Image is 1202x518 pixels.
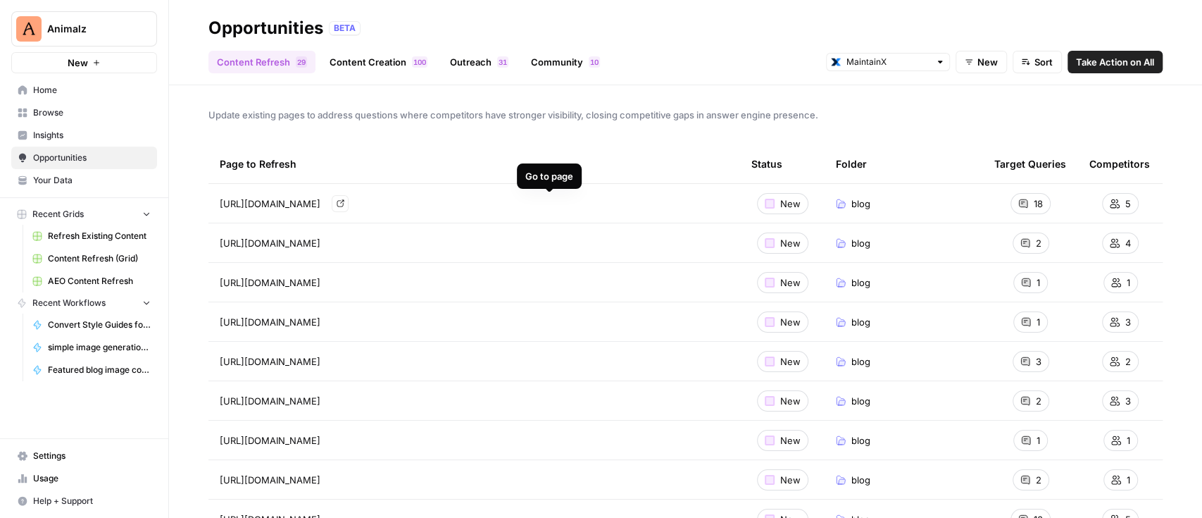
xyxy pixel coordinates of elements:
span: New [780,394,801,408]
span: blog [851,473,870,487]
div: Opportunities [208,17,323,39]
a: Content Creation100 [321,51,436,73]
span: blog [851,276,870,290]
a: Content Refresh (Grid) [26,247,157,270]
div: Status [751,144,782,183]
span: [URL][DOMAIN_NAME] [220,354,320,369]
span: Refresh Existing Content [48,230,151,242]
span: New [780,354,801,369]
span: Recent Workflows [32,297,106,309]
a: simple image generation nano + gpt [26,336,157,359]
span: 1 [503,56,507,68]
span: Content Refresh (Grid) [48,252,151,265]
span: blog [851,433,870,448]
span: AEO Content Refresh [48,275,151,288]
span: simple image generation nano + gpt [48,341,151,354]
span: Take Action on All [1076,55,1154,69]
span: [URL][DOMAIN_NAME] [220,315,320,329]
button: Take Action on All [1068,51,1163,73]
span: 1 [590,56,594,68]
span: [URL][DOMAIN_NAME] [220,236,320,250]
div: Page to Refresh [220,144,729,183]
a: Home [11,79,157,101]
span: 2 [1036,236,1041,250]
span: [URL][DOMAIN_NAME] [220,197,320,211]
span: 1 [1127,473,1130,487]
a: Go to page https://www.getmaintainx.com/blog/cmms-software-comparison-guide [332,195,349,212]
div: 31 [497,56,508,68]
span: 2 [1036,394,1041,408]
span: 1 [1037,433,1040,448]
a: Settings [11,445,157,467]
span: New [780,433,801,448]
input: MaintainX [846,55,929,69]
span: Featured blog image concepts [48,364,151,376]
span: Convert Style Guides for LLMs [48,319,151,331]
span: 3 [1125,394,1131,408]
span: New [780,473,801,487]
span: 0 [422,56,426,68]
img: Animalz Logo [16,16,42,42]
span: 3 [1036,354,1041,369]
span: 4 [1125,236,1131,250]
div: Go to page [525,169,573,183]
span: Usage [33,472,151,485]
span: Help + Support [33,495,151,507]
span: Animalz [47,22,132,36]
span: Update existing pages to address questions where competitors have stronger visibility, closing co... [208,108,1163,122]
span: 3 [1125,315,1131,329]
div: 29 [296,56,307,68]
span: New [780,197,801,211]
span: blog [851,394,870,408]
span: 18 [1034,197,1043,211]
span: 3 [499,56,503,68]
a: Opportunities [11,147,157,169]
span: New [977,55,998,69]
div: Target Queries [994,144,1066,183]
button: New [11,52,157,73]
div: 100 [412,56,427,68]
span: 2 [1036,473,1041,487]
a: Outreach31 [442,51,517,73]
span: [URL][DOMAIN_NAME] [220,394,320,408]
button: Recent Grids [11,204,157,225]
span: Sort [1034,55,1053,69]
a: Content Refresh29 [208,51,315,73]
div: Folder [836,144,867,183]
div: 10 [589,56,600,68]
div: BETA [329,21,361,35]
span: [URL][DOMAIN_NAME] [220,433,320,448]
span: New [780,236,801,250]
span: 2 [297,56,301,68]
a: Community10 [522,51,608,73]
a: Featured blog image concepts [26,359,157,381]
span: 0 [594,56,599,68]
span: New [780,315,801,329]
span: blog [851,315,870,329]
span: Home [33,84,151,97]
span: 1 [1037,315,1040,329]
span: Recent Grids [32,208,84,221]
span: blog [851,354,870,369]
span: Your Data [33,174,151,187]
span: 1 [1127,433,1130,448]
button: Help + Support [11,490,157,512]
span: 0 [418,56,422,68]
span: Opportunities [33,152,151,164]
span: New [780,276,801,290]
span: 1 [413,56,418,68]
span: 5 [1125,197,1131,211]
button: Recent Workflows [11,292,157,314]
button: Sort [1013,51,1062,73]
span: [URL][DOMAIN_NAME] [220,473,320,487]
a: Browse [11,101,157,124]
span: 2 [1125,354,1131,369]
span: [URL][DOMAIN_NAME] [220,276,320,290]
a: Insights [11,124,157,147]
span: 9 [301,56,306,68]
a: Convert Style Guides for LLMs [26,314,157,336]
span: Settings [33,450,151,462]
span: 1 [1037,276,1040,290]
span: blog [851,197,870,211]
span: New [68,56,88,70]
